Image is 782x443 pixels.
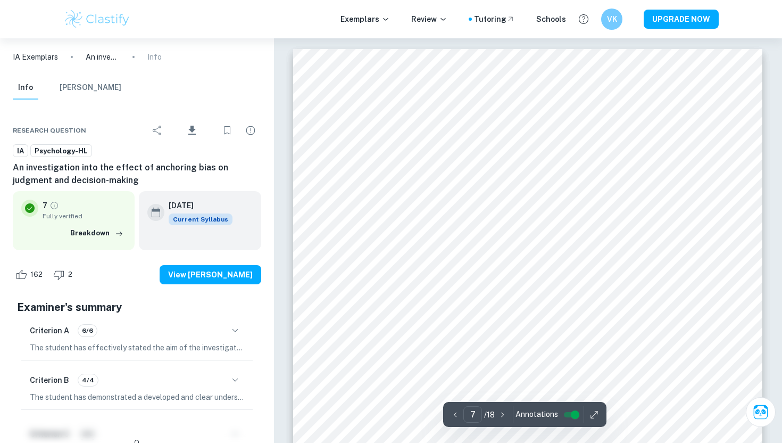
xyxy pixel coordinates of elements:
div: This exemplar is based on the current syllabus. Feel free to refer to it for inspiration/ideas wh... [169,214,232,225]
button: Info [13,76,38,100]
button: Ask Clai [746,397,776,427]
h6: [DATE] [169,200,224,211]
button: UPGRADE NOW [644,10,719,29]
span: Annotations [515,409,558,420]
a: Psychology-HL [30,144,92,158]
p: An investigation into the effect of anchoring bias on judgment and decision-making [86,51,120,63]
h6: Criterion A [30,325,69,337]
span: IA [13,146,28,157]
h6: An investigation into the effect of anchoring bias on judgment and decision-making [13,161,261,187]
p: The student has effectively stated the aim of the investigation, providing a clear and concise ex... [30,342,244,354]
div: Bookmark [217,120,238,141]
a: IA [13,144,28,158]
a: Grade fully verified [49,201,59,210]
p: Info [147,51,162,63]
div: Share [147,120,168,141]
div: Download [170,117,214,144]
span: Current Syllabus [169,214,232,225]
a: IA Exemplars [13,51,58,63]
button: View [PERSON_NAME] [160,265,261,284]
div: Dislike [51,266,78,283]
span: 4/4 [78,375,98,385]
h6: VK [606,13,618,25]
a: Tutoring [474,13,515,25]
a: Schools [536,13,566,25]
p: / 18 [484,409,495,421]
button: VK [601,9,622,30]
p: Exemplars [340,13,390,25]
span: 162 [24,269,48,280]
div: Report issue [240,120,261,141]
button: Breakdown [68,225,126,241]
span: Research question [13,126,86,135]
h5: Examiner's summary [17,299,257,315]
span: 2 [62,269,78,280]
img: Clastify logo [63,9,131,30]
div: Like [13,266,48,283]
p: Review [411,13,447,25]
span: 6/6 [78,326,97,335]
button: Help and Feedback [575,10,593,28]
h6: Criterion B [30,374,69,386]
span: Fully verified [43,211,126,221]
p: The student has demonstrated a developed and clear understanding of the research design, explaini... [30,391,244,403]
button: [PERSON_NAME] [60,76,121,100]
p: 7 [43,200,47,211]
span: Psychology-HL [31,146,91,157]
